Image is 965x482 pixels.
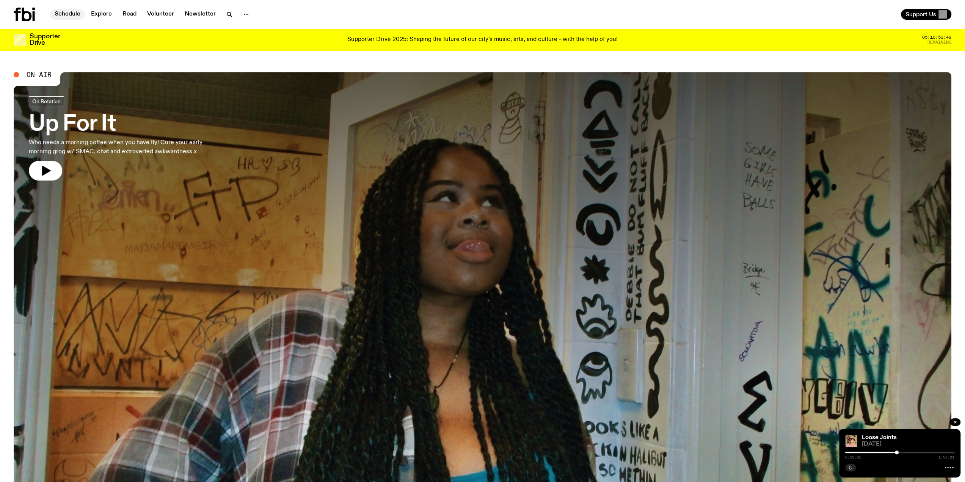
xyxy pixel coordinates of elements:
p: Supporter Drive 2025: Shaping the future of our city’s music, arts, and culture - with the help o... [347,36,618,43]
a: Schedule [50,9,85,20]
span: 05:10:53:49 [922,35,951,39]
span: Support Us [905,11,936,18]
a: Read [118,9,141,20]
h3: Up For It [29,114,223,135]
span: [DATE] [862,441,954,447]
p: Who needs a morning coffee when you have Ify! Cure your early morning grog w/ SMAC, chat and extr... [29,138,223,156]
a: Loose Joints [862,435,897,441]
span: 1:57:21 [938,455,954,459]
a: Volunteer [143,9,179,20]
button: Support Us [901,9,951,20]
img: Tyson stands in front of a paperbark tree wearing orange sunglasses, a suede bucket hat and a pin... [845,435,857,447]
a: Explore [86,9,116,20]
span: On Rotation [32,99,61,104]
span: On Air [27,71,52,78]
a: Up For ItWho needs a morning coffee when you have Ify! Cure your early morning grog w/ SMAC, chat... [29,96,223,181]
h3: Supporter Drive [30,33,60,46]
a: Newsletter [180,9,220,20]
a: On Rotation [29,96,64,106]
span: 0:55:21 [845,455,861,459]
span: Remaining [927,40,951,44]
